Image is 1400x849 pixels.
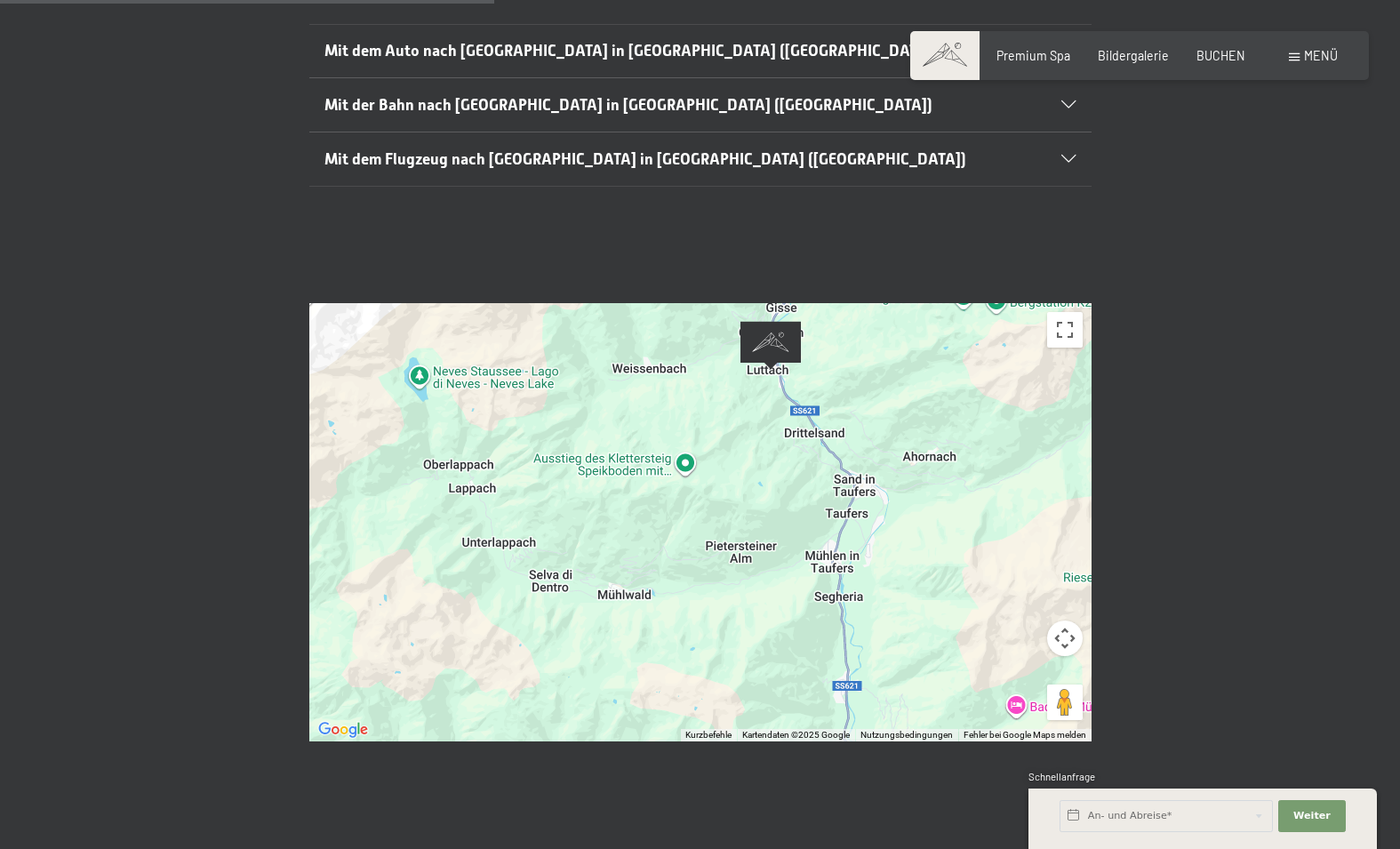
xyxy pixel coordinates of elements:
[324,150,966,168] span: Mit dem Flugzeug nach [GEOGRAPHIC_DATA] in [GEOGRAPHIC_DATA] ([GEOGRAPHIC_DATA])
[740,321,801,370] div: Alpine Luxury SPA Resort SCHWARZENSTEIN
[685,729,732,741] button: Kurzbefehle
[1278,800,1346,832] button: Weiter
[964,730,1086,740] a: Fehler bei Google Maps melden
[860,730,953,740] a: Nutzungsbedingungen
[324,96,932,114] span: Mit der Bahn nach [GEOGRAPHIC_DATA] in [GEOGRAPHIC_DATA] ([GEOGRAPHIC_DATA])
[1028,771,1095,782] span: Schnellanfrage
[314,718,372,741] img: Google
[1196,48,1245,63] a: BUCHEN
[1047,312,1083,348] button: Vollbildansicht ein/aus
[324,42,938,60] span: Mit dem Auto nach [GEOGRAPHIC_DATA] in [GEOGRAPHIC_DATA] ([GEOGRAPHIC_DATA])
[1293,809,1331,823] span: Weiter
[1098,48,1169,63] a: Bildergalerie
[1047,621,1083,656] button: Kamerasteuerung für die Karte
[1304,48,1338,63] span: Menü
[742,730,850,740] span: Kartendaten ©2025 Google
[314,718,372,741] a: Dieses Gebiet in Google Maps öffnen (in neuem Fenster)
[1047,685,1083,720] button: Pegman auf die Karte ziehen, um Street View aufzurufen
[996,48,1070,63] a: Premium Spa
